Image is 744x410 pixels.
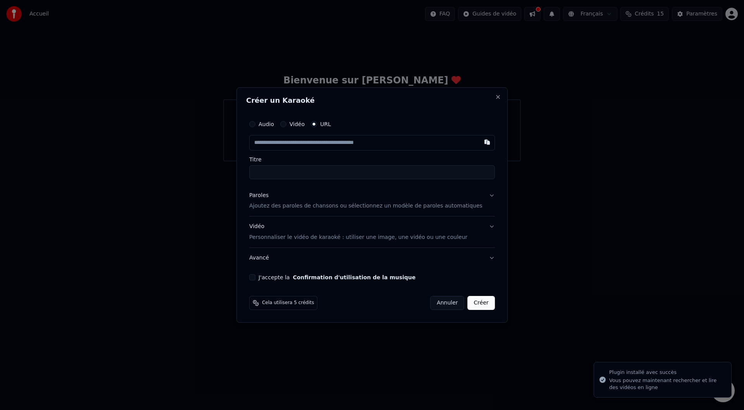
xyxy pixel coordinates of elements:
[249,223,467,242] div: Vidéo
[249,234,467,241] p: Personnaliser le vidéo de karaoké : utiliser une image, une vidéo ou une couleur
[468,296,495,310] button: Créer
[249,157,495,162] label: Titre
[258,121,274,127] label: Audio
[258,275,415,280] label: J'accepte la
[249,202,482,210] p: Ajoutez des paroles de chansons ou sélectionnez un modèle de paroles automatiques
[289,121,305,127] label: Vidéo
[249,192,269,199] div: Paroles
[249,248,495,268] button: Avancé
[249,217,495,248] button: VidéoPersonnaliser le vidéo de karaoké : utiliser une image, une vidéo ou une couleur
[249,185,495,216] button: ParolesAjoutez des paroles de chansons ou sélectionnez un modèle de paroles automatiques
[262,300,314,306] span: Cela utilisera 5 crédits
[320,121,331,127] label: URL
[430,296,464,310] button: Annuler
[246,97,498,104] h2: Créer un Karaoké
[293,275,416,280] button: J'accepte la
